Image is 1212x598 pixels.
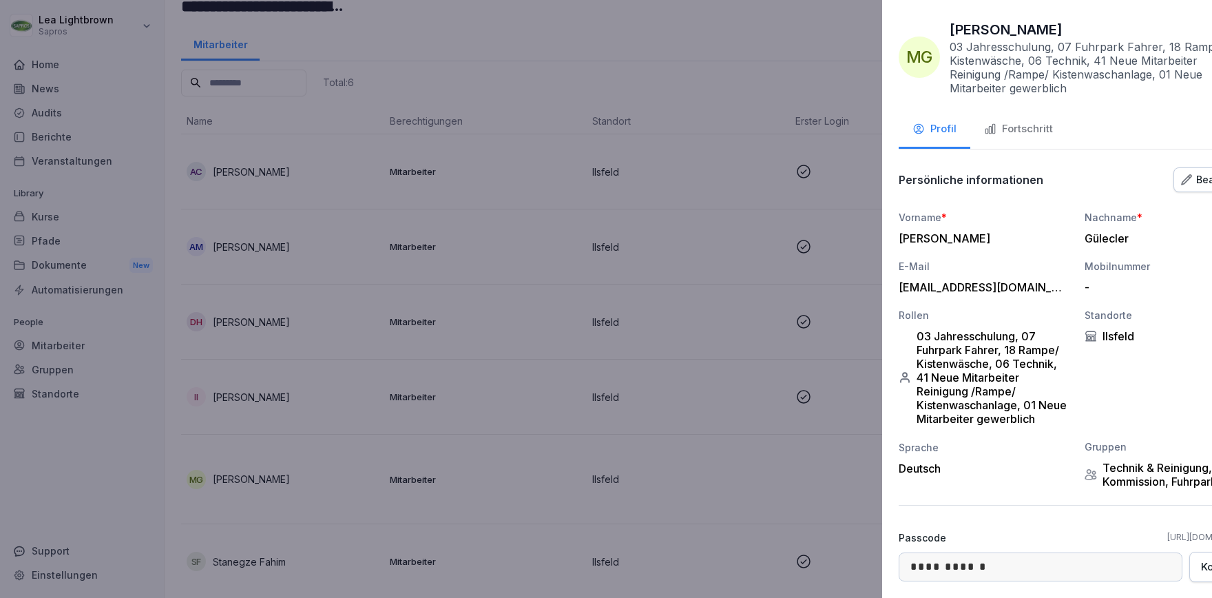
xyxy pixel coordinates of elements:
[970,112,1067,149] button: Fortschritt
[899,280,1064,294] div: [EMAIL_ADDRESS][DOMAIN_NAME]
[899,231,1064,245] div: [PERSON_NAME]
[899,308,1071,322] div: Rollen
[899,530,946,545] p: Passcode
[899,210,1071,225] div: Vorname
[899,440,1071,455] div: Sprache
[950,19,1063,40] p: [PERSON_NAME]
[899,37,940,78] div: MG
[899,112,970,149] button: Profil
[912,121,957,137] div: Profil
[899,329,1071,426] div: 03 Jahresschulung, 07 Fuhrpark Fahrer, 18 Rampe/ Kistenwäsche, 06 Technik, 41 Neue Mitarbeiter Re...
[899,259,1071,274] div: E-Mail
[984,121,1053,137] div: Fortschritt
[899,462,1071,475] div: Deutsch
[899,173,1043,187] p: Persönliche informationen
